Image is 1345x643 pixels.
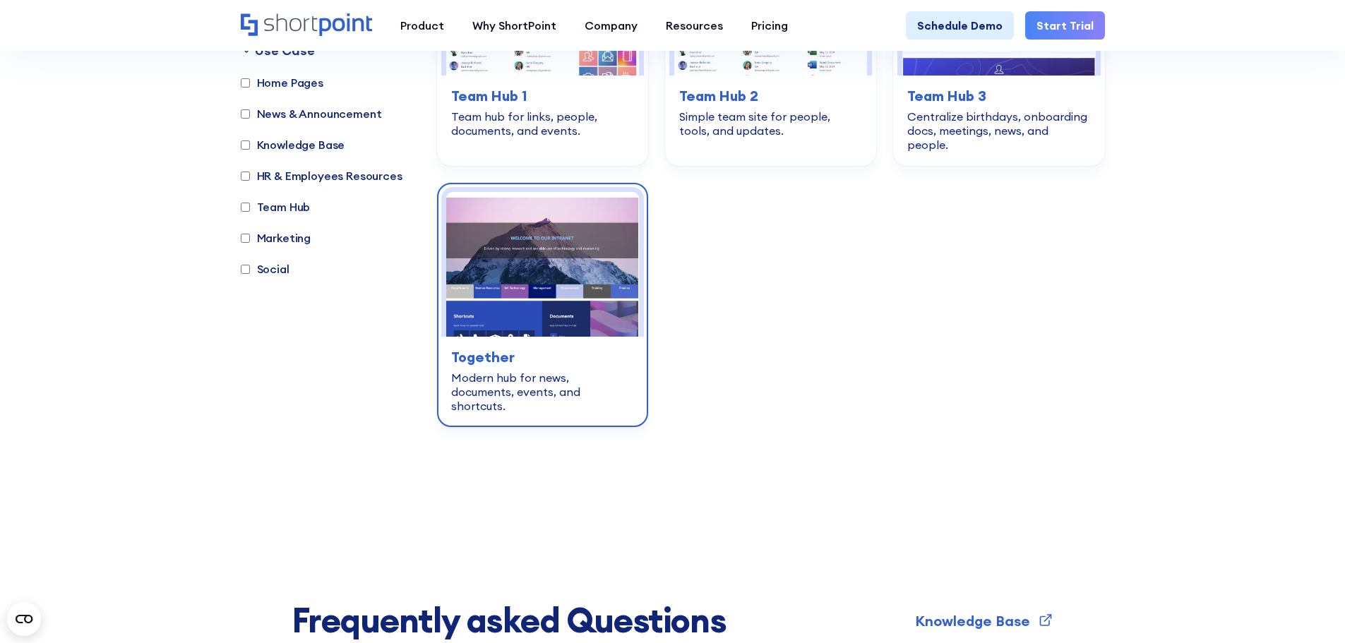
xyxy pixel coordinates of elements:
[737,11,802,40] a: Pricing
[915,611,1054,630] a: Knowledge Base
[241,167,402,184] label: HR & Employees Resources
[458,11,570,40] a: Why ShortPoint
[241,265,250,274] input: Social
[241,229,311,246] label: Marketing
[241,109,250,119] input: News & Announcement
[472,17,556,34] div: Why ShortPoint
[907,85,1090,107] h3: Team Hub 3
[400,17,444,34] div: Product
[241,140,250,150] input: Knowledge Base
[1025,11,1105,40] a: Start Trial
[751,17,788,34] div: Pricing
[915,614,1030,628] div: Knowledge Base
[241,198,311,215] label: Team Hub
[241,105,382,122] label: News & Announcement
[907,109,1090,152] div: Centralize birthdays, onboarding docs, meetings, news, and people.
[241,78,250,88] input: Home Pages
[437,183,648,427] a: Together – Intranet Homepage Template: Modern hub for news, documents, events, and shortcuts.Toge...
[241,260,289,277] label: Social
[652,11,737,40] a: Resources
[666,17,723,34] div: Resources
[386,11,458,40] a: Product
[585,17,638,34] div: Company
[1091,479,1345,643] iframe: Chat Widget
[451,85,634,107] h3: Team Hub 1
[451,347,634,368] h3: Together
[679,109,862,138] div: Simple team site for people, tools, and updates.
[906,11,1014,40] a: Schedule Demo
[241,136,345,153] label: Knowledge Base
[241,234,250,243] input: Marketing
[7,602,41,636] button: Open CMP widget
[446,192,639,337] img: Together – Intranet Homepage Template: Modern hub for news, documents, events, and shortcuts.
[679,85,862,107] h3: Team Hub 2
[241,172,250,181] input: HR & Employees Resources
[241,74,323,91] label: Home Pages
[451,109,634,138] div: Team hub for links, people, documents, and events.
[292,602,727,639] span: Frequently asked Questions
[451,371,634,413] div: Modern hub for news, documents, events, and shortcuts.
[241,203,250,212] input: Team Hub
[241,13,372,37] a: Home
[570,11,652,40] a: Company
